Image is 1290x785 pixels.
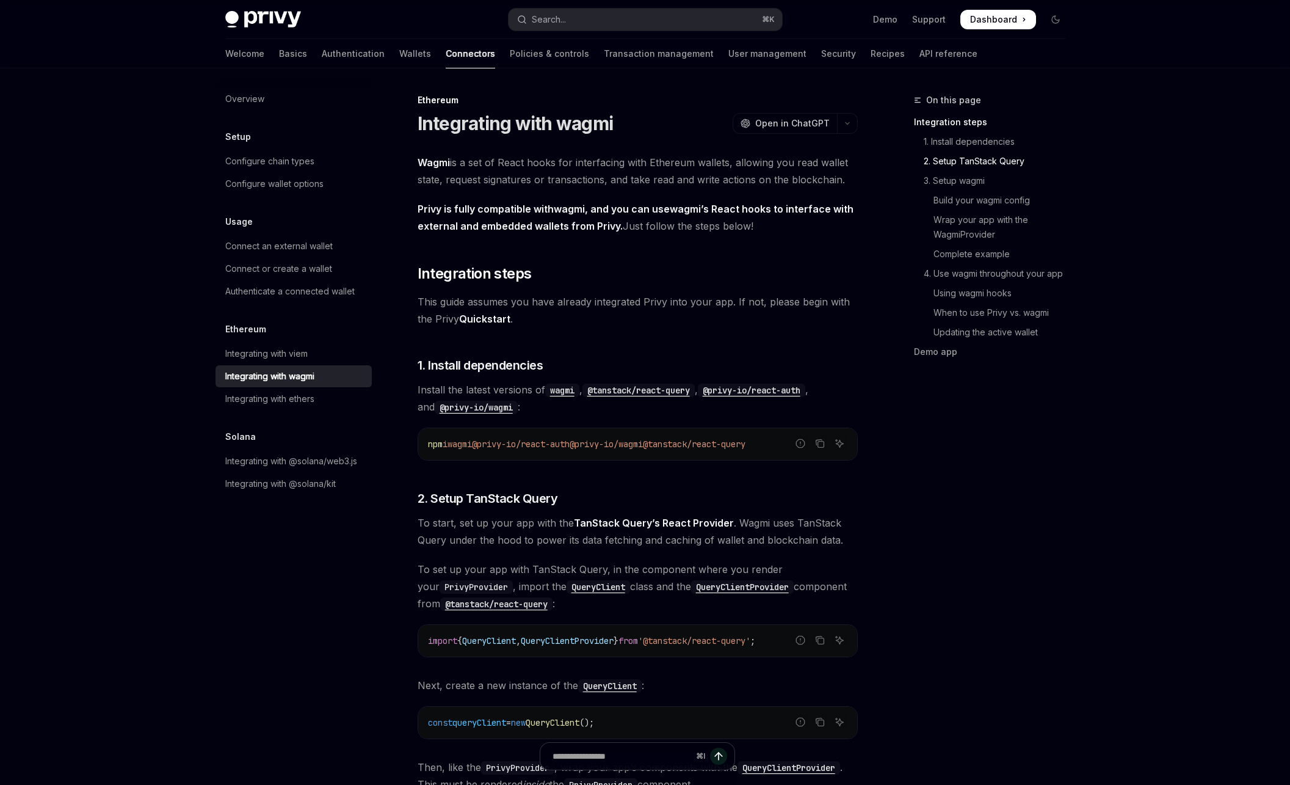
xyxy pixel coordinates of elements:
a: Recipes [871,39,905,68]
a: Support [912,13,946,26]
a: Complete example [914,244,1075,264]
img: dark logo [225,11,301,28]
a: Connect or create a wallet [216,258,372,280]
span: Open in ChatGPT [755,117,830,130]
a: Welcome [225,39,264,68]
span: @privy-io/wagmi [570,439,643,450]
a: wagmi [554,203,585,216]
a: Quickstart [459,313,510,326]
a: QueryClient [567,580,630,593]
span: QueryClient [526,717,579,728]
code: QueryClientProvider [691,580,794,594]
a: Connectors [446,39,495,68]
div: Connect an external wallet [225,239,333,254]
a: Connect an external wallet [216,235,372,257]
span: (); [579,717,594,728]
span: wagmi [448,439,472,450]
code: @tanstack/react-query [582,384,695,397]
a: Build your wagmi config [914,191,1075,210]
span: import [428,635,457,646]
a: Dashboard [960,10,1036,29]
a: Integrating with ethers [216,388,372,410]
span: On this page [926,93,981,108]
a: 3. Setup wagmi [914,171,1075,191]
a: TanStack Query’s React Provider [574,517,734,530]
span: '@tanstack/react-query' [638,635,750,646]
a: @tanstack/react-query [582,384,695,396]
a: Integrating with viem [216,343,372,365]
code: @tanstack/react-query [440,597,553,611]
span: { [457,635,462,646]
a: Using wagmi hooks [914,283,1075,303]
div: Integrating with viem [225,346,308,361]
h5: Ethereum [225,322,266,337]
span: @tanstack/react-query [643,439,745,450]
div: Ethereum [418,94,858,106]
h5: Solana [225,429,256,444]
button: Open search [509,9,782,31]
a: 4. Use wagmi throughout your app [914,264,1075,283]
span: Next, create a new instance of the : [418,677,858,694]
a: Wagmi [418,156,450,169]
h5: Setup [225,130,251,144]
a: Integrating with wagmi [216,365,372,387]
code: @privy-io/react-auth [698,384,805,397]
div: Integrating with @solana/web3.js [225,454,357,469]
span: This guide assumes you have already integrated Privy into your app. If not, please begin with the... [418,293,858,327]
a: Wallets [399,39,431,68]
button: Report incorrect code [792,436,808,451]
div: Configure chain types [225,154,314,169]
a: Policies & controls [510,39,589,68]
span: Integration steps [418,264,532,283]
button: Send message [710,748,727,765]
a: 2. Setup TanStack Query [914,152,1075,171]
a: QueryClient [578,679,642,692]
span: QueryClientProvider [521,635,614,646]
span: } [614,635,618,646]
button: Report incorrect code [792,714,808,730]
a: 1. Install dependencies [914,132,1075,152]
a: When to use Privy vs. wagmi [914,303,1075,323]
a: Updating the active wallet [914,323,1075,342]
span: To set up your app with TanStack Query, in the component where you render your , import the class... [418,561,858,612]
span: 2. Setup TanStack Query [418,490,558,507]
a: Configure wallet options [216,173,372,195]
a: wagmi [545,384,579,396]
span: npm [428,439,443,450]
input: Ask a question... [553,743,691,770]
div: Integrating with @solana/kit [225,476,336,491]
strong: Privy is fully compatible with , and you can use ’s React hooks to interface with external and em... [418,203,853,232]
a: wagmi [670,203,701,216]
a: Basics [279,39,307,68]
span: Just follow the steps below! [418,200,858,235]
button: Ask AI [832,714,847,730]
div: Integrating with ethers [225,392,314,406]
code: PrivyProvider [440,580,513,594]
code: QueryClient [578,679,642,693]
span: ; [750,635,755,646]
div: Configure wallet options [225,177,324,191]
div: Authenticate a connected wallet [225,284,355,299]
button: Copy the contents from the code block [812,714,828,730]
span: const [428,717,452,728]
code: @privy-io/wagmi [435,401,518,414]
a: Configure chain types [216,150,372,172]
div: Integrating with wagmi [225,369,314,384]
button: Copy the contents from the code block [812,632,828,648]
span: 1. Install dependencies [418,357,543,374]
button: Report incorrect code [792,632,808,648]
span: is a set of React hooks for interfacing with Ethereum wallets, allowing you read wallet state, re... [418,154,858,188]
span: Dashboard [970,13,1017,26]
a: @privy-io/react-auth [698,384,805,396]
h1: Integrating with wagmi [418,112,614,134]
a: User management [728,39,806,68]
a: Authentication [322,39,385,68]
a: Integrating with @solana/kit [216,473,372,495]
div: Connect or create a wallet [225,261,332,276]
span: new [511,717,526,728]
span: queryClient [452,717,506,728]
a: API reference [919,39,977,68]
span: = [506,717,511,728]
button: Ask AI [832,632,847,648]
span: QueryClient [462,635,516,646]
